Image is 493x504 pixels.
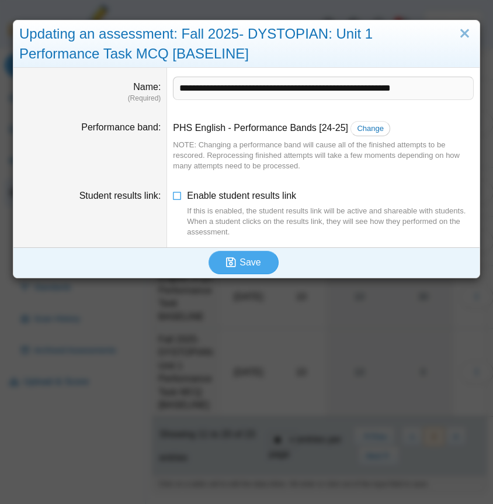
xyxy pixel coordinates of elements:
[350,121,390,136] a: Change
[239,257,261,267] span: Save
[13,20,480,67] div: Updating an assessment: Fall 2025- DYSTOPIAN: Unit 1 Performance Task MCQ [BASELINE]
[187,206,474,238] div: If this is enabled, the student results link will be active and shareable with students. When a s...
[19,94,161,103] dfn: (Required)
[133,82,161,92] label: Name
[187,191,474,238] span: Enable student results link
[81,122,161,132] label: Performance band
[79,191,161,201] label: Student results link
[357,124,384,133] span: Change
[173,140,474,172] div: NOTE: Changing a performance band will cause all of the finished attempts to be rescored. Reproce...
[209,251,279,274] button: Save
[173,123,348,133] span: PHS English - Performance Bands [24-25]
[456,24,474,44] a: Close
